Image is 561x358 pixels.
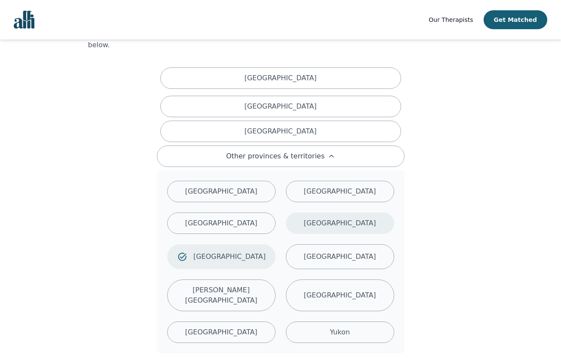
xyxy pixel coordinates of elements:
p: Yukon [330,327,350,337]
p: [GEOGRAPHIC_DATA] [303,186,376,197]
p: [GEOGRAPHIC_DATA] [244,126,316,137]
img: alli logo [14,11,34,29]
p: [PERSON_NAME][GEOGRAPHIC_DATA] [178,285,265,306]
p: [GEOGRAPHIC_DATA] [185,218,257,228]
button: Get Matched [484,10,547,29]
p: [GEOGRAPHIC_DATA] [185,327,257,337]
button: Other provinces & territories [157,146,405,167]
p: [GEOGRAPHIC_DATA] [193,252,265,262]
a: Our Therapists [429,15,473,25]
span: Other provinces & territories [226,151,325,161]
span: Our Therapists [429,16,473,23]
p: [GEOGRAPHIC_DATA] [303,290,376,300]
p: [GEOGRAPHIC_DATA] [185,186,257,197]
p: [GEOGRAPHIC_DATA] [303,218,376,228]
p: [GEOGRAPHIC_DATA] [244,101,316,112]
p: [GEOGRAPHIC_DATA] [244,73,316,83]
p: [GEOGRAPHIC_DATA] [303,252,376,262]
p: We're currently operational across [GEOGRAPHIC_DATA]. Please select your province or territory fr... [88,30,473,50]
